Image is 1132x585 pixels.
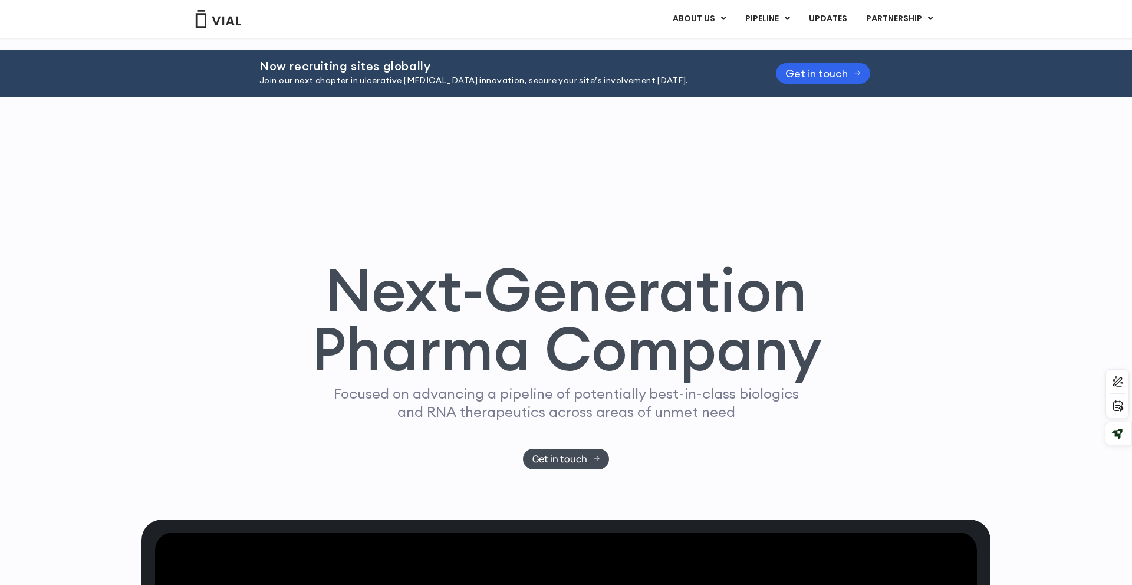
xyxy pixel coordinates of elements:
[776,63,870,84] a: Get in touch
[799,9,856,29] a: UPDATES
[259,74,746,87] p: Join our next chapter in ulcerative [MEDICAL_DATA] innovation, secure your site’s involvement [DA...
[328,384,804,421] p: Focused on advancing a pipeline of potentially best-in-class biologics and RNA therapeutics acros...
[663,9,735,29] a: ABOUT USMenu Toggle
[785,69,848,78] span: Get in touch
[259,60,746,73] h2: Now recruiting sites globally
[857,9,943,29] a: PARTNERSHIPMenu Toggle
[736,9,799,29] a: PIPELINEMenu Toggle
[532,455,587,464] span: Get in touch
[523,449,610,469] a: Get in touch
[311,260,821,379] h1: Next-Generation Pharma Company
[195,10,242,28] img: Vial Logo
